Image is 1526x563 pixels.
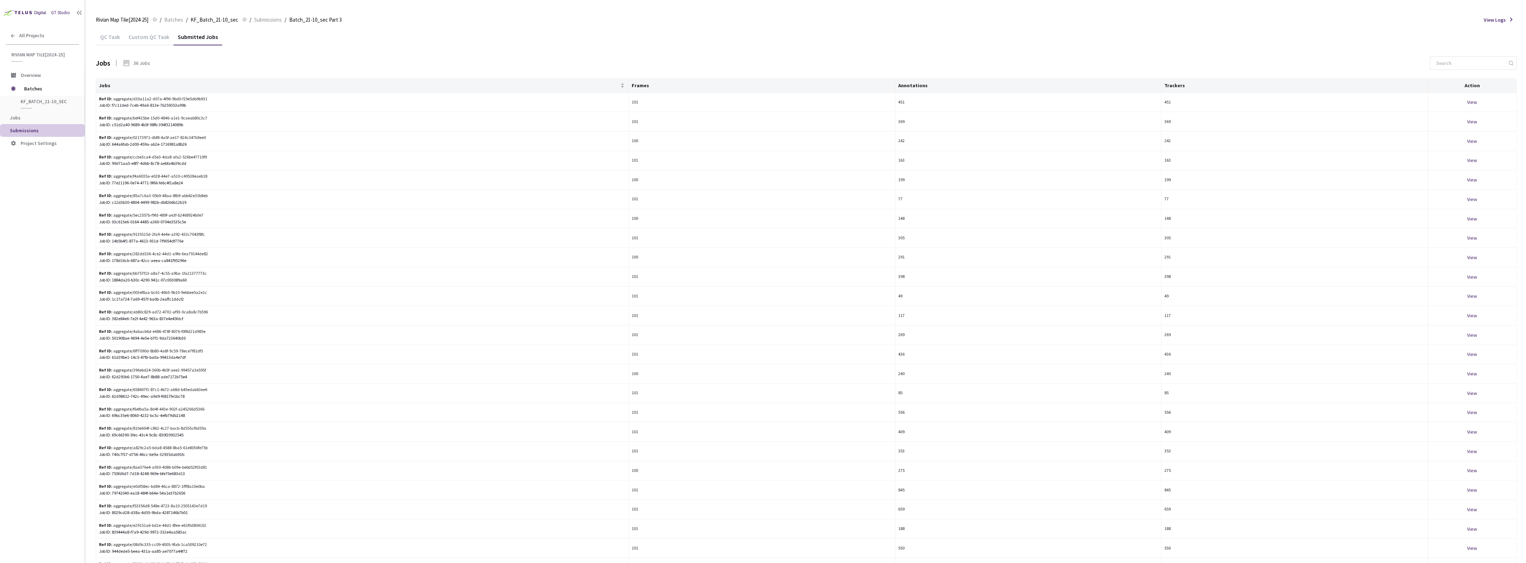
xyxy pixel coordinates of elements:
[629,500,895,519] td: 101
[96,79,629,93] th: Jobs
[1431,408,1514,416] div: View
[895,267,1162,287] td: 398
[1431,350,1514,358] div: View
[99,367,112,373] b: Ref ID:
[164,16,183,24] span: Batches
[1431,253,1514,261] div: View
[895,132,1162,151] td: 242
[186,16,188,24] li: /
[1484,16,1506,24] span: View Logs
[11,52,75,58] span: Rivian Map Tile[2024-25]
[99,115,222,122] div: aggregate/bef415be-15d0-4846-a1e1-9caeab80c3c7
[895,248,1162,267] td: 291
[1162,480,1428,500] td: 845
[99,199,626,206] div: Job ID: c12d3b30-4804-4499-982b-db82b6b12b19
[99,548,626,555] div: Job ID: 944dede5-beea-431a-aa85-ae7077a44f72
[1162,384,1428,403] td: 85
[99,445,222,451] div: aggregate/a829c2a5-bda8-4588-8ba5-61e8050fe75b
[99,134,222,141] div: aggregate/02173971-dbf8-4a5f-ae17-824c347b9ee0
[99,289,222,296] div: aggregate/003ef8aa-bc61-46b5-9b10-9ebbee5a2e1c
[99,173,222,180] div: aggregate/f4a6035a-e028-44e7-a510-c49538eaeb18
[163,16,185,23] a: Batches
[1431,273,1514,281] div: View
[21,99,73,105] span: KF_Batch_21-10_sec
[895,151,1162,171] td: 163
[629,132,895,151] td: 100
[99,309,112,314] b: Ref ID:
[99,374,626,380] div: Job ID: 62d293b6-1750-4ae7-8b88-ade7172b75e4
[1432,57,1508,69] input: Search
[99,509,626,516] div: Job ID: 8029cd28-d38a-4d55-9bda-4287146b7b01
[1162,170,1428,190] td: 199
[99,432,626,439] div: Job ID: 69c66390-3fec-43c4-9c8c-830f20932545
[96,16,148,24] span: Rivian Map Tile[2024-25]
[191,16,238,24] span: KF_Batch_21-10_sec
[629,228,895,248] td: 101
[99,277,626,284] div: Job ID: 1884da20-b30c-4290-941c-07c003089a60
[629,93,895,112] td: 101
[99,451,626,458] div: Job ID: 740c7f17-d756-46cc-be9a-32935dab91fc
[629,209,895,229] td: 100
[99,102,626,109] div: Job ID: f7c11ded-7ceb-49a6-813e-7b259353a99b
[1431,195,1514,203] div: View
[99,96,112,101] b: Ref ID:
[1428,79,1517,93] th: Action
[99,251,222,257] div: aggregate/282dd336-4ce2-44d1-a9fe-6ea79144de82
[99,231,222,238] div: aggregate/9135515d-2fa9-4e4e-a392-433c7043f8fc
[1431,467,1514,474] div: View
[1431,486,1514,494] div: View
[1431,428,1514,436] div: View
[1162,209,1428,229] td: 148
[99,523,112,528] b: Ref ID:
[99,425,222,432] div: aggregate/810e604f-c862-4c27-bacb-8d555cf6d59a
[1162,461,1428,481] td: 275
[1162,519,1428,539] td: 188
[99,96,222,102] div: aggregate/d30a11a2-d07a-4f96-9bd0-f19e5db9b931
[1431,156,1514,164] div: View
[99,232,112,237] b: Ref ID:
[1431,389,1514,397] div: View
[1431,312,1514,319] div: View
[1162,345,1428,364] td: 436
[895,539,1162,558] td: 550
[99,406,112,412] b: Ref ID:
[99,406,222,413] div: aggregate/f6efba5a-8d4f-443e-902f-a245266d5366
[99,484,112,489] b: Ref ID:
[1162,190,1428,209] td: 77
[99,83,619,88] span: Jobs
[1162,267,1428,287] td: 398
[99,387,112,392] b: Ref ID:
[629,461,895,481] td: 100
[895,364,1162,384] td: 240
[1431,215,1514,223] div: View
[99,425,112,431] b: Ref ID:
[1431,544,1514,552] div: View
[895,228,1162,248] td: 305
[10,127,39,134] span: Submissions
[629,151,895,171] td: 101
[99,412,626,419] div: Job ID: 69bc35e6-8060-4232-bc5c-4efb79db2148
[99,219,626,225] div: Job ID: 03c615e6-0164-4485-a360-0704e3535c5e
[99,309,222,316] div: aggregate/ab80c829-ad72-4701-af93-0ca8a8c7b596
[1162,403,1428,423] td: 556
[99,490,626,497] div: Job ID: 79742040-ea18-484f-b64e-54a1e37b2656
[99,251,112,256] b: Ref ID:
[1162,286,1428,306] td: 49
[99,160,626,167] div: Job ID: 99d71aa5-e8f7-4dbb-8c78-aebfa4b39cdd
[1162,422,1428,442] td: 409
[99,271,112,276] b: Ref ID:
[99,212,112,218] b: Ref ID:
[1162,364,1428,384] td: 240
[1431,176,1514,184] div: View
[99,270,222,277] div: aggregate/bb757f13-a8a7-4c55-a9ba-1fa21377773c
[629,539,895,558] td: 101
[629,267,895,287] td: 101
[629,364,895,384] td: 100
[99,348,112,353] b: Ref ID:
[1431,331,1514,339] div: View
[99,335,626,342] div: Job ID: 501908ae-9694-4e5e-b7f1-9da723640b30
[629,325,895,345] td: 101
[1162,500,1428,519] td: 659
[895,461,1162,481] td: 275
[99,212,222,219] div: aggregate/5ec2557b-f9fd-489f-ae3f-b2468924b0e7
